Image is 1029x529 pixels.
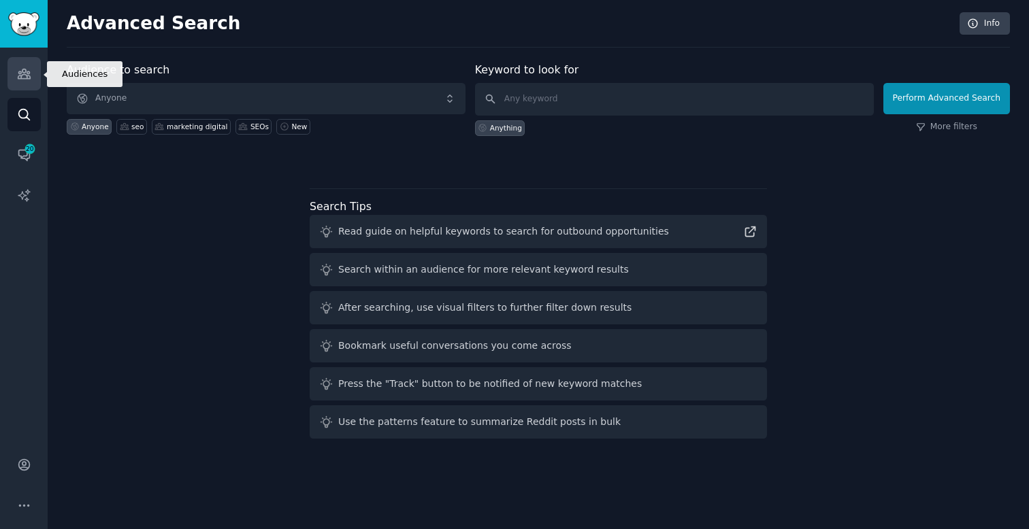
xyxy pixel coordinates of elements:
[8,12,39,36] img: GummySearch logo
[475,63,579,76] label: Keyword to look for
[338,262,629,277] div: Search within an audience for more relevant keyword results
[276,119,310,135] a: New
[250,122,269,131] div: SEOs
[475,83,874,116] input: Any keyword
[338,339,572,353] div: Bookmark useful conversations you come across
[291,122,307,131] div: New
[883,83,1010,114] button: Perform Advanced Search
[338,224,669,239] div: Read guide on helpful keywords to search for outbound opportunities
[490,123,522,133] div: Anything
[67,63,169,76] label: Audience to search
[960,12,1010,35] a: Info
[338,415,621,429] div: Use the patterns feature to summarize Reddit posts in bulk
[67,13,952,35] h2: Advanced Search
[7,138,41,171] a: 20
[167,122,227,131] div: marketing digital
[24,144,36,154] span: 20
[82,122,109,131] div: Anyone
[916,121,977,133] a: More filters
[338,377,642,391] div: Press the "Track" button to be notified of new keyword matches
[310,200,372,213] label: Search Tips
[338,301,632,315] div: After searching, use visual filters to further filter down results
[67,83,465,114] button: Anyone
[131,122,144,131] div: seo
